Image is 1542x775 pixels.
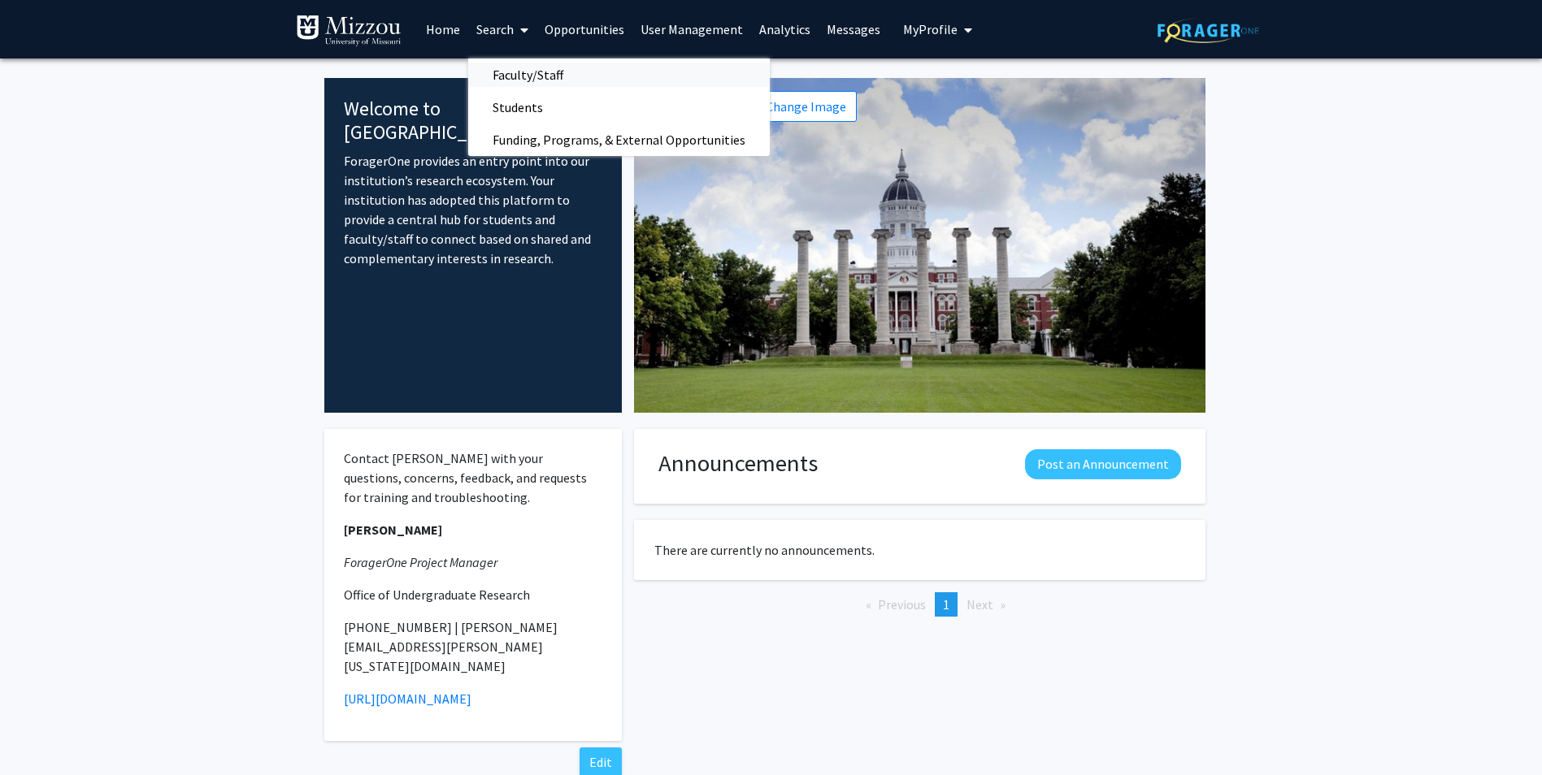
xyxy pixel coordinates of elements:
a: Search [468,1,536,58]
a: [URL][DOMAIN_NAME] [344,691,471,707]
a: Opportunities [536,1,632,58]
em: ForagerOne Project Manager [344,554,497,570]
img: Cover Image [634,78,1205,413]
a: Analytics [751,1,819,58]
p: Office of Undergraduate Research [344,585,603,604]
a: Funding, Programs, & External Opportunities [468,128,770,152]
h1: Announcements [658,449,818,478]
button: Change Image [755,91,857,122]
span: My Profile [903,21,958,37]
iframe: Chat [12,702,69,763]
p: Contact [PERSON_NAME] with your questions, concerns, feedback, and requests for training and trou... [344,448,603,507]
span: Students [468,91,567,123]
h4: Welcome to [GEOGRAPHIC_DATA] [344,97,603,145]
a: Students [468,95,770,119]
ul: Pagination [634,592,1205,617]
a: Messages [819,1,888,58]
img: ForagerOne Logo [1158,18,1259,43]
span: 1 [943,596,949,613]
span: Previous [878,596,926,613]
button: Post an Announcement [1025,449,1181,479]
a: User Management [632,1,751,58]
img: University of Missouri Logo [296,15,402,47]
span: Next [966,596,993,613]
span: Faculty/Staff [468,58,588,91]
a: Faculty/Staff [468,63,770,87]
p: [PHONE_NUMBER] | [PERSON_NAME][EMAIL_ADDRESS][PERSON_NAME][US_STATE][DOMAIN_NAME] [344,617,603,676]
p: There are currently no announcements. [654,540,1185,560]
strong: [PERSON_NAME] [344,522,442,538]
span: Funding, Programs, & External Opportunities [468,123,770,156]
a: Home [418,1,468,58]
p: ForagerOne provides an entry point into our institution’s research ecosystem. Your institution ha... [344,151,603,268]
